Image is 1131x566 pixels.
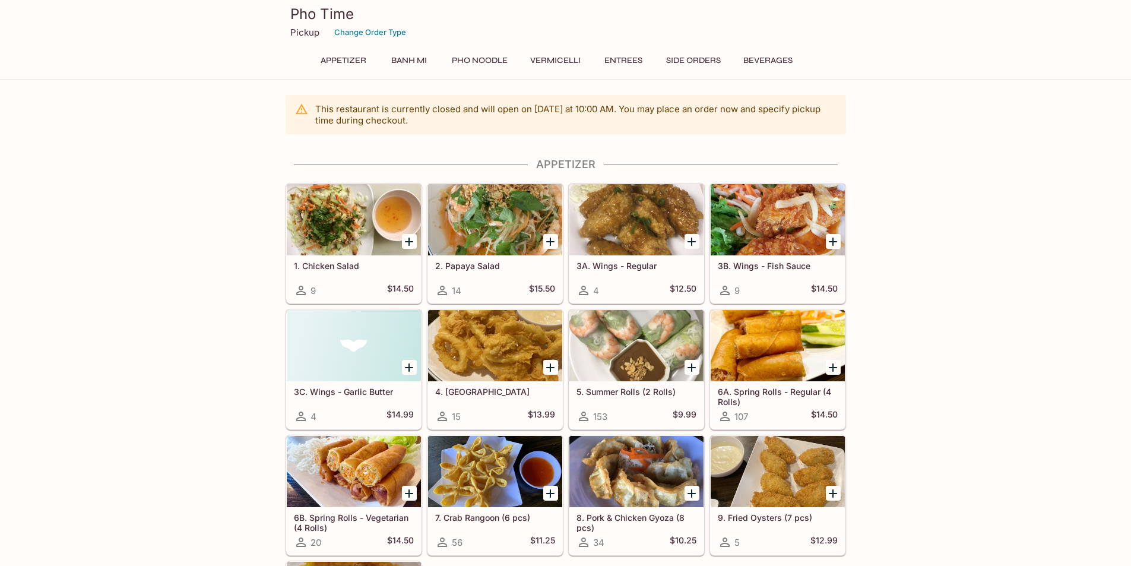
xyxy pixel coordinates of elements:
h5: 8. Pork & Chicken Gyoza (8 pcs) [576,513,696,532]
div: 5. Summer Rolls (2 Rolls) [569,310,704,381]
a: 3C. Wings - Garlic Butter4$14.99 [286,309,422,429]
h5: 1. Chicken Salad [294,261,414,271]
div: 3C. Wings - Garlic Butter [287,310,421,381]
h5: 6A. Spring Rolls - Regular (4 Rolls) [718,387,838,406]
h5: 7. Crab Rangoon (6 pcs) [435,513,555,523]
span: 15 [452,411,461,422]
button: Add 3C. Wings - Garlic Butter [402,360,417,375]
button: Entrees [597,52,650,69]
span: 4 [593,285,599,296]
a: 2. Papaya Salad14$15.50 [427,184,563,303]
h5: $13.99 [528,409,555,423]
a: 3B. Wings - Fish Sauce9$14.50 [710,184,845,303]
button: Banh Mi [382,52,436,69]
div: 9. Fried Oysters (7 pcs) [711,436,845,507]
h5: $11.25 [530,535,555,549]
h5: $12.50 [670,283,696,298]
button: Add 5. Summer Rolls (2 Rolls) [685,360,699,375]
button: Side Orders [660,52,727,69]
span: 20 [311,537,321,548]
div: 6A. Spring Rolls - Regular (4 Rolls) [711,310,845,381]
h5: 3C. Wings - Garlic Butter [294,387,414,397]
p: Pickup [290,27,319,38]
h5: 4. [GEOGRAPHIC_DATA] [435,387,555,397]
button: Pho Noodle [445,52,514,69]
h5: 5. Summer Rolls (2 Rolls) [576,387,696,397]
h5: $14.50 [811,283,838,298]
button: Vermicelli [524,52,587,69]
span: 153 [593,411,607,422]
div: 8. Pork & Chicken Gyoza (8 pcs) [569,436,704,507]
h5: 3A. Wings - Regular [576,261,696,271]
button: Add 8. Pork & Chicken Gyoza (8 pcs) [685,486,699,501]
h5: 9. Fried Oysters (7 pcs) [718,513,838,523]
span: 9 [311,285,316,296]
h5: $14.99 [386,409,414,423]
p: This restaurant is currently closed and will open on [DATE] at 10:00 AM . You may place an order ... [315,103,837,126]
button: Beverages [737,52,799,69]
a: 6A. Spring Rolls - Regular (4 Rolls)107$14.50 [710,309,845,429]
h5: $10.25 [670,535,696,549]
div: 1. Chicken Salad [287,184,421,255]
a: 4. [GEOGRAPHIC_DATA]15$13.99 [427,309,563,429]
span: 9 [734,285,740,296]
button: Add 9. Fried Oysters (7 pcs) [826,486,841,501]
a: 9. Fried Oysters (7 pcs)5$12.99 [710,435,845,555]
button: Add 2. Papaya Salad [543,234,558,249]
h5: 3B. Wings - Fish Sauce [718,261,838,271]
h5: $14.50 [387,535,414,549]
div: 7. Crab Rangoon (6 pcs) [428,436,562,507]
h4: Appetizer [286,158,846,171]
div: 3A. Wings - Regular [569,184,704,255]
h5: $14.50 [811,409,838,423]
button: Add 6A. Spring Rolls - Regular (4 Rolls) [826,360,841,375]
h5: $15.50 [529,283,555,298]
a: 7. Crab Rangoon (6 pcs)56$11.25 [427,435,563,555]
h5: 2. Papaya Salad [435,261,555,271]
span: 56 [452,537,462,548]
div: 3B. Wings - Fish Sauce [711,184,845,255]
button: Add 3A. Wings - Regular [685,234,699,249]
button: Add 4. Calamari [543,360,558,375]
h5: $12.99 [810,535,838,549]
a: 3A. Wings - Regular4$12.50 [569,184,704,303]
h3: Pho Time [290,5,841,23]
div: 4. Calamari [428,310,562,381]
button: Add 1. Chicken Salad [402,234,417,249]
div: 2. Papaya Salad [428,184,562,255]
button: Add 7. Crab Rangoon (6 pcs) [543,486,558,501]
span: 107 [734,411,748,422]
span: 34 [593,537,604,548]
h5: 6B. Spring Rolls - Vegetarian (4 Rolls) [294,513,414,532]
button: Appetizer [314,52,373,69]
span: 5 [734,537,740,548]
a: 1. Chicken Salad9$14.50 [286,184,422,303]
h5: $14.50 [387,283,414,298]
span: 4 [311,411,316,422]
button: Change Order Type [329,23,411,42]
h5: $9.99 [673,409,696,423]
button: Add 3B. Wings - Fish Sauce [826,234,841,249]
a: 5. Summer Rolls (2 Rolls)153$9.99 [569,309,704,429]
button: Add 6B. Spring Rolls - Vegetarian (4 Rolls) [402,486,417,501]
div: 6B. Spring Rolls - Vegetarian (4 Rolls) [287,436,421,507]
a: 8. Pork & Chicken Gyoza (8 pcs)34$10.25 [569,435,704,555]
span: 14 [452,285,461,296]
a: 6B. Spring Rolls - Vegetarian (4 Rolls)20$14.50 [286,435,422,555]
